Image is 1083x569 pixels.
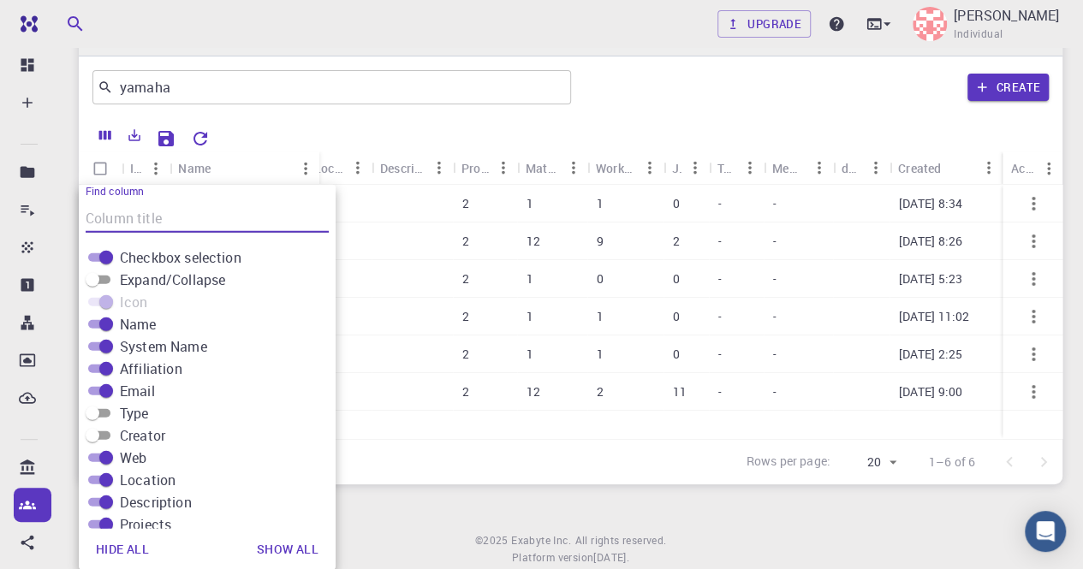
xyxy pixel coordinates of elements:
[511,532,571,549] a: Exabyte Inc.
[120,425,165,446] span: Creator
[120,492,192,513] span: Description
[672,346,679,363] p: 0
[120,403,149,424] span: Type
[461,270,468,287] p: 2
[122,151,170,185] div: Icon
[511,533,571,547] span: Exabyte Inc.
[120,381,155,401] span: Email
[183,122,217,156] button: Reset Explorer Settings
[1011,151,1035,185] div: Actions
[764,151,833,185] div: Members
[717,308,721,325] p: -
[587,151,663,185] div: Workflows
[898,233,962,250] p: [DATE] 8:26
[967,74,1049,101] button: Create
[453,151,517,185] div: Projects
[975,154,1003,181] button: Menu
[717,383,721,400] p: -
[717,346,721,363] p: -
[717,10,811,38] a: Upgrade
[681,154,709,181] button: Menu
[526,195,533,212] p: 1
[243,532,332,566] button: Show all
[596,195,603,212] p: 1
[672,233,679,250] p: 2
[898,270,962,287] p: [DATE] 5:23
[772,308,776,325] p: -
[34,12,96,27] span: Support
[526,270,533,287] p: 1
[1003,151,1062,185] div: Actions
[517,151,587,185] div: Materials
[672,151,681,185] div: Jobs
[475,532,511,549] span: © 2025
[929,453,975,471] p: 1–6 of 6
[596,346,603,363] p: 1
[526,151,560,185] div: Materials
[560,154,587,181] button: Menu
[717,195,721,212] p: -
[596,233,603,250] p: 9
[130,151,142,185] div: Icon
[772,151,806,185] div: Members
[170,151,319,185] div: Name
[772,383,776,400] p: -
[461,308,468,325] p: 2
[120,514,171,535] span: Projects
[772,233,776,250] p: -
[898,308,969,325] p: [DATE] 11:02
[717,233,721,250] p: -
[425,154,453,181] button: Menu
[526,308,533,325] p: 1
[717,151,736,185] div: Teams
[672,383,686,400] p: 11
[120,247,241,268] span: Checkbox selection
[372,151,453,185] div: Description
[120,470,176,490] span: Location
[86,205,329,233] input: Column title
[663,151,709,185] div: Jobs
[636,154,663,181] button: Menu
[837,450,902,475] div: 20
[747,453,830,472] p: Rows per page:
[833,151,890,185] div: default
[672,308,679,325] p: 0
[941,154,968,181] button: Sort
[574,532,666,549] span: All rights reserved.
[314,151,344,185] div: Location
[806,154,833,181] button: Menu
[526,233,539,250] p: 12
[890,151,1003,185] div: Created
[526,383,539,400] p: 12
[862,154,890,181] button: Menu
[380,151,425,185] div: Description
[709,151,764,185] div: Teams
[91,122,120,149] button: Columns
[526,346,533,363] p: 1
[736,154,764,181] button: Menu
[490,154,517,181] button: Menu
[772,195,776,212] p: -
[178,151,211,185] div: Name
[772,270,776,287] p: -
[142,155,170,182] button: Menu
[120,292,148,312] span: Icon
[461,346,468,363] p: 2
[120,359,182,379] span: Affiliation
[82,532,163,566] button: Hide all
[898,195,962,212] p: [DATE] 8:34
[717,270,721,287] p: -
[120,270,225,290] span: Expand/Collapse
[672,195,679,212] p: 0
[772,346,776,363] p: -
[120,447,146,468] span: Web
[593,549,629,566] a: [DATE].
[120,336,207,357] span: System Name
[954,5,1059,26] p: [PERSON_NAME]
[672,270,679,287] p: 0
[913,7,947,41] img: JD Francois
[898,346,962,363] p: [DATE] 2:25
[120,314,157,335] span: Name
[461,233,468,250] p: 2
[149,122,183,156] button: Save Explorer Settings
